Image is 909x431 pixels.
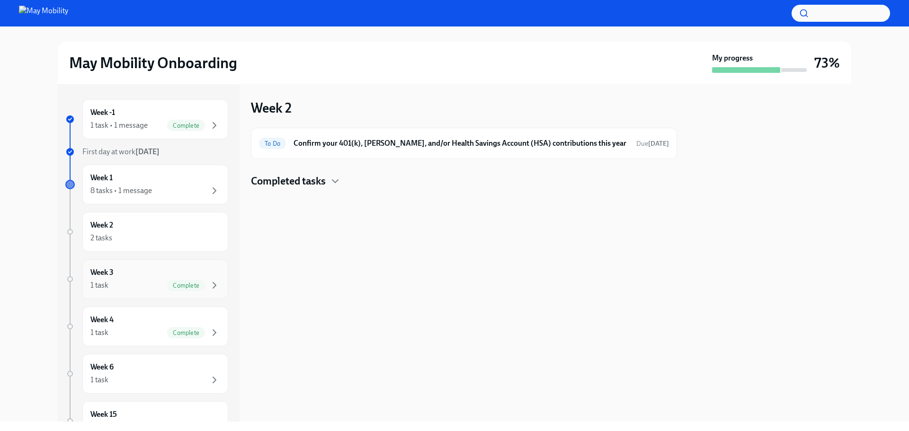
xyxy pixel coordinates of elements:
a: Week -11 task • 1 messageComplete [65,99,228,139]
span: Complete [167,282,205,289]
div: 1 task • 1 message [90,120,148,131]
h6: Week -1 [90,107,115,118]
h6: Week 4 [90,315,114,325]
h2: May Mobility Onboarding [69,53,237,72]
a: Week 31 taskComplete [65,259,228,299]
span: Complete [167,329,205,336]
a: To DoConfirm your 401(k), [PERSON_NAME], and/or Health Savings Account (HSA) contributions this y... [259,136,669,151]
span: Due [636,140,669,148]
h6: Week 3 [90,267,114,278]
div: Completed tasks [251,174,677,188]
a: Week 61 task [65,354,228,394]
div: 1 task [90,375,108,385]
strong: My progress [712,53,753,63]
a: Week 18 tasks • 1 message [65,165,228,204]
h6: Week 2 [90,220,113,230]
span: To Do [259,140,286,147]
strong: [DATE] [648,140,669,148]
span: First day at work [82,147,160,156]
h4: Completed tasks [251,174,326,188]
h3: 73% [814,54,840,71]
span: September 8th, 2025 09:00 [636,139,669,148]
img: May Mobility [19,6,68,21]
div: 1 task [90,327,108,338]
div: 8 tasks • 1 message [90,185,152,196]
h6: Week 6 [90,362,114,372]
h6: Confirm your 401(k), [PERSON_NAME], and/or Health Savings Account (HSA) contributions this year [294,138,629,149]
a: Week 22 tasks [65,212,228,252]
h3: Week 2 [251,99,292,116]
a: First day at work[DATE] [65,147,228,157]
a: Week 41 taskComplete [65,307,228,346]
div: 2 tasks [90,233,112,243]
div: 1 task [90,280,108,290]
h6: Week 15 [90,409,117,420]
h6: Week 1 [90,173,113,183]
span: Complete [167,122,205,129]
strong: [DATE] [135,147,160,156]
